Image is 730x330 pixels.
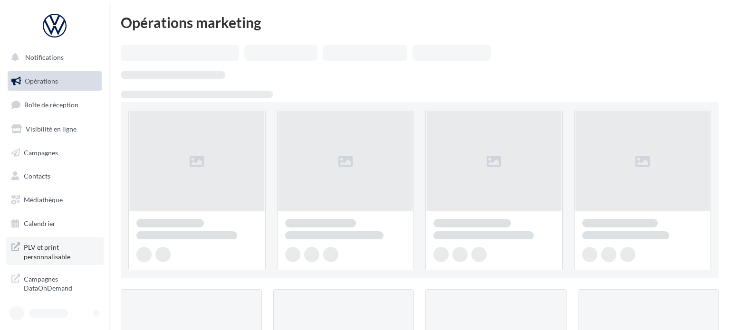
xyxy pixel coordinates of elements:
[24,172,50,180] span: Contacts
[6,94,104,115] a: Boîte de réception
[6,269,104,297] a: Campagnes DataOnDemand
[6,190,104,210] a: Médiathèque
[24,101,78,109] span: Boîte de réception
[24,273,98,293] span: Campagnes DataOnDemand
[121,15,719,29] div: Opérations marketing
[25,53,64,61] span: Notifications
[24,148,58,156] span: Campagnes
[26,125,77,133] span: Visibilité en ligne
[6,47,100,67] button: Notifications
[25,77,58,85] span: Opérations
[6,119,104,139] a: Visibilité en ligne
[6,71,104,91] a: Opérations
[24,241,98,261] span: PLV et print personnalisable
[6,166,104,186] a: Contacts
[24,196,63,204] span: Médiathèque
[6,214,104,234] a: Calendrier
[6,143,104,163] a: Campagnes
[24,219,56,227] span: Calendrier
[6,237,104,265] a: PLV et print personnalisable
